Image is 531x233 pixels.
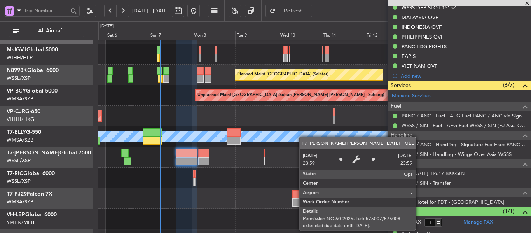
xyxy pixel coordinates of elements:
[7,109,25,114] span: VP-CJR
[402,43,447,50] div: PANC LDG RIGHTS
[106,31,149,40] div: Sat 6
[402,33,444,40] div: PHILIPPINES OVF
[7,137,33,144] a: WMSA/SZB
[7,47,26,53] span: M-JGVJ
[391,207,399,216] span: Pax
[7,75,31,82] a: WSSL/XSP
[402,151,512,158] a: WSSS / SIN - Handling - Wings Over Asia WSSS
[149,31,192,40] div: Sun 7
[402,4,456,11] div: WSSS DEP SLOT 1515Z
[402,199,504,205] a: Crew Hotel for FDT - [GEOGRAPHIC_DATA]
[391,159,405,168] span: Travel
[402,112,527,119] a: PANC / ANC - Fuel - AEG Fuel PANC / ANC via Signature (EJ Asia Only)
[7,116,34,123] a: VHHH/HKG
[237,69,328,81] div: Planned Maint [GEOGRAPHIC_DATA] (Seletar)
[391,188,404,197] span: Hotel
[365,31,408,40] div: Fri 12
[7,109,40,114] a: VP-CJRG-650
[7,88,26,94] span: VP-BCY
[7,88,58,94] a: VP-BCYGlobal 5000
[401,73,527,79] div: Add new
[402,24,442,30] div: INDONESIA OVF
[235,31,278,40] div: Tue 9
[7,95,33,102] a: WMSA/SZB
[392,92,431,100] a: Manage Services
[7,171,55,176] a: T7-RICGlobal 6000
[402,122,527,129] a: WSSS / SIN - Fuel - AEG Fuel WSSS / SIN (EJ Asia Only)
[278,8,309,14] span: Refresh
[7,212,25,217] span: VH-LEP
[279,31,322,40] div: Wed 10
[7,130,26,135] span: T7-ELLY
[322,31,365,40] div: Thu 11
[7,191,52,197] a: T7-PJ29Falcon 7X
[503,81,514,89] span: (6/7)
[7,68,27,73] span: N8998K
[7,171,23,176] span: T7-RIC
[392,219,421,226] label: Planned PAX
[7,198,33,205] a: WMSA/SZB
[402,63,437,69] div: VIET NAM OVF
[7,150,91,156] a: T7-[PERSON_NAME]Global 7500
[7,157,31,164] a: WSSL/XSP
[402,53,416,60] div: EAPIS
[7,178,31,185] a: WSSL/XSP
[7,191,27,197] span: T7-PJ29
[402,170,465,177] a: FDT [DATE] TR617 BKK-SIN
[391,81,411,90] span: Services
[402,180,451,186] a: WSSS / SIN - Transfer
[7,54,33,61] a: WIHH/HLP
[391,131,413,140] span: Handling
[9,25,84,37] button: All Aircraft
[7,47,58,53] a: M-JGVJGlobal 5000
[265,5,312,17] button: Refresh
[7,219,34,226] a: YMEN/MEB
[402,141,527,148] a: PANC / ANC - Handling - Signature Fso Exec PANC / ANC
[192,31,235,40] div: Mon 8
[197,89,384,101] div: Unplanned Maint [GEOGRAPHIC_DATA] (Sultan [PERSON_NAME] [PERSON_NAME] - Subang)
[391,102,401,111] span: Fuel
[132,7,169,14] span: [DATE] - [DATE]
[21,28,82,33] span: All Aircraft
[100,23,114,30] div: [DATE]
[7,212,57,217] a: VH-LEPGlobal 6000
[7,150,59,156] span: T7-[PERSON_NAME]
[24,5,68,16] input: Trip Number
[7,68,59,73] a: N8998KGlobal 6000
[463,219,493,226] a: Manage PAX
[7,130,41,135] a: T7-ELLYG-550
[402,14,438,21] div: MALAYSIA OVF
[503,207,514,215] span: (1/1)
